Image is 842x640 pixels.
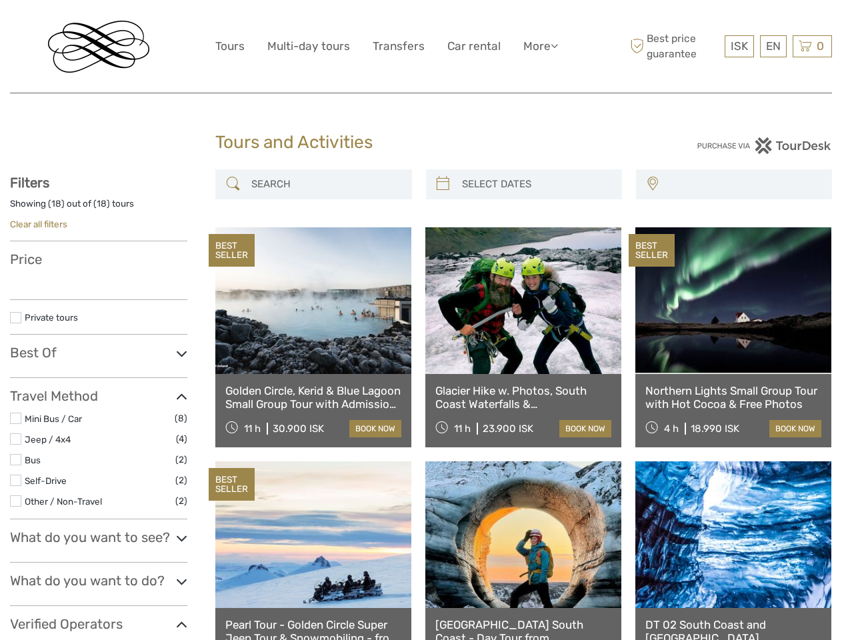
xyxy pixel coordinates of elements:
[225,384,401,411] a: Golden Circle, Kerid & Blue Lagoon Small Group Tour with Admission Ticket
[691,423,739,435] div: 18.990 ISK
[373,37,425,56] a: Transfers
[457,173,615,196] input: SELECT DATES
[483,423,533,435] div: 23.900 ISK
[10,345,187,361] h3: Best Of
[645,384,821,411] a: Northern Lights Small Group Tour with Hot Cocoa & Free Photos
[435,384,611,411] a: Glacier Hike w. Photos, South Coast Waterfalls & [GEOGRAPHIC_DATA]
[25,496,102,507] a: Other / Non-Travel
[629,234,675,267] div: BEST SELLER
[209,468,255,501] div: BEST SELLER
[51,197,61,210] label: 18
[97,197,107,210] label: 18
[10,175,49,191] strong: Filters
[523,37,558,56] a: More
[175,473,187,488] span: (2)
[697,137,832,154] img: PurchaseViaTourDesk.png
[209,234,255,267] div: BEST SELLER
[267,37,350,56] a: Multi-day tours
[10,197,187,218] div: Showing ( ) out of ( ) tours
[627,31,721,61] span: Best price guarantee
[10,616,187,632] h3: Verified Operators
[10,251,187,267] h3: Price
[215,132,627,153] h1: Tours and Activities
[175,411,187,426] span: (8)
[815,39,826,53] span: 0
[10,529,187,545] h3: What do you want to see?
[454,423,471,435] span: 11 h
[175,493,187,509] span: (2)
[273,423,324,435] div: 30.900 ISK
[25,475,67,486] a: Self-Drive
[175,452,187,467] span: (2)
[349,420,401,437] a: book now
[25,434,71,445] a: Jeep / 4x4
[10,219,67,229] a: Clear all filters
[48,21,149,73] img: Reykjavik Residence
[664,423,679,435] span: 4 h
[760,35,787,57] div: EN
[176,431,187,447] span: (4)
[246,173,405,196] input: SEARCH
[10,388,187,404] h3: Travel Method
[447,37,501,56] a: Car rental
[731,39,748,53] span: ISK
[10,573,187,589] h3: What do you want to do?
[25,413,82,424] a: Mini Bus / Car
[769,420,821,437] a: book now
[25,455,41,465] a: Bus
[215,37,245,56] a: Tours
[244,423,261,435] span: 11 h
[559,420,611,437] a: book now
[25,312,78,323] a: Private tours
